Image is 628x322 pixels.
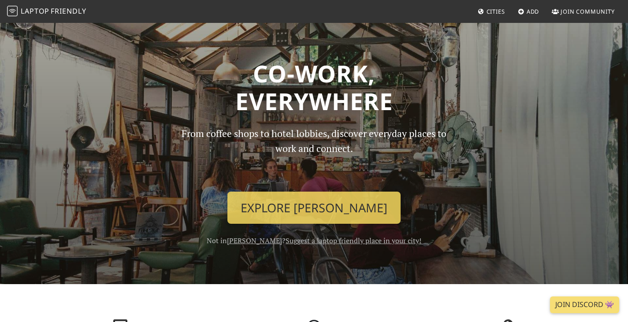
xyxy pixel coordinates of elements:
a: Join Community [548,4,618,19]
span: Laptop [21,6,49,16]
span: Friendly [51,6,86,16]
a: Join Discord 👾 [550,296,619,313]
p: From coffee shops to hotel lobbies, discover everyday places to work and connect. [174,126,454,185]
h1: Co-work, Everywhere [29,59,600,115]
span: Join Community [561,7,615,15]
a: Add [514,4,543,19]
a: Suggest a laptop friendly place in your city! [286,236,421,245]
a: Cities [474,4,509,19]
span: Add [527,7,539,15]
a: Explore [PERSON_NAME] [227,192,401,224]
span: Not in ? [207,236,421,245]
a: LaptopFriendly LaptopFriendly [7,4,86,19]
a: [PERSON_NAME] [227,236,282,245]
span: Cities [487,7,505,15]
img: LaptopFriendly [7,6,18,16]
